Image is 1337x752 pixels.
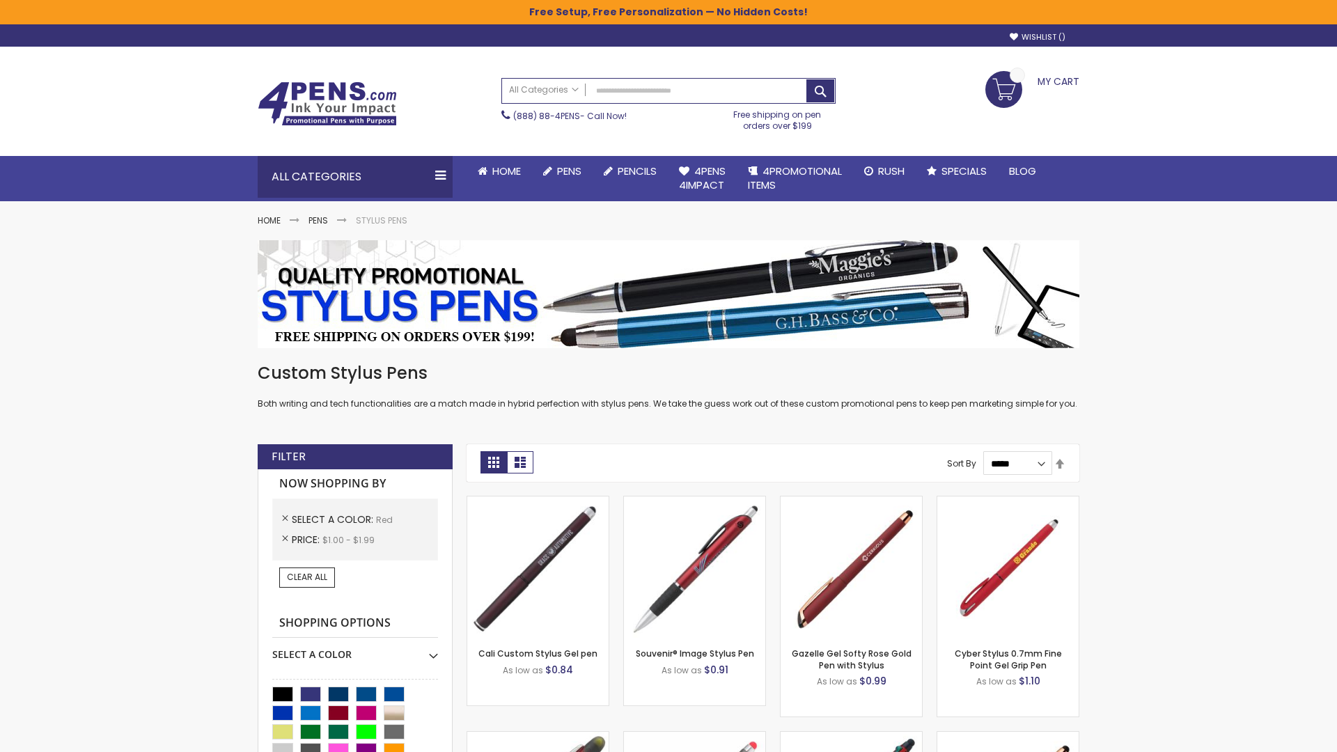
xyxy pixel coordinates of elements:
a: Souvenir® Image Stylus Pen [636,648,754,659]
span: 4PROMOTIONAL ITEMS [748,164,842,192]
a: Cyber Stylus 0.7mm Fine Point Gel Grip Pen-Red [937,496,1079,508]
a: Pens [532,156,593,187]
a: Rush [853,156,916,187]
div: Select A Color [272,638,438,661]
a: Clear All [279,567,335,587]
a: Gazelle Gel Softy Rose Gold Pen with Stylus-Red [781,496,922,508]
a: Home [467,156,532,187]
div: Both writing and tech functionalities are a match made in hybrid perfection with stylus pens. We ... [258,362,1079,410]
span: Blog [1009,164,1036,178]
strong: Filter [272,449,306,464]
span: $0.84 [545,663,573,677]
img: Stylus Pens [258,240,1079,348]
a: All Categories [502,79,586,102]
span: As low as [662,664,702,676]
span: Home [492,164,521,178]
a: Pencils [593,156,668,187]
a: Specials [916,156,998,187]
strong: Shopping Options [272,609,438,639]
span: Rush [878,164,905,178]
a: Islander Softy Gel with Stylus - ColorJet Imprint-Red [624,731,765,743]
img: 4Pens Custom Pens and Promotional Products [258,81,397,126]
img: Souvenir® Image Stylus Pen-Red [624,496,765,638]
a: Gazelle Gel Softy Rose Gold Pen with Stylus [792,648,912,671]
a: Pens [308,214,328,226]
span: Pencils [618,164,657,178]
img: Cali Custom Stylus Gel pen-Red [467,496,609,638]
a: Cali Custom Stylus Gel pen-Red [467,496,609,508]
span: Select A Color [292,512,376,526]
span: Clear All [287,571,327,583]
span: Specials [941,164,987,178]
span: - Call Now! [513,110,627,122]
span: As low as [503,664,543,676]
div: All Categories [258,156,453,198]
span: $1.00 - $1.99 [322,534,375,546]
strong: Stylus Pens [356,214,407,226]
a: (888) 88-4PENS [513,110,580,122]
span: Price [292,533,322,547]
a: Home [258,214,281,226]
span: Pens [557,164,581,178]
a: Cali Custom Stylus Gel pen [478,648,597,659]
a: Wishlist [1010,32,1065,42]
img: Cyber Stylus 0.7mm Fine Point Gel Grip Pen-Red [937,496,1079,638]
strong: Now Shopping by [272,469,438,499]
a: 4Pens4impact [668,156,737,201]
a: Blog [998,156,1047,187]
img: Gazelle Gel Softy Rose Gold Pen with Stylus-Red [781,496,922,638]
h1: Custom Stylus Pens [258,362,1079,384]
span: As low as [817,675,857,687]
span: 4Pens 4impact [679,164,726,192]
strong: Grid [480,451,507,473]
label: Sort By [947,457,976,469]
a: 4PROMOTIONALITEMS [737,156,853,201]
span: $0.99 [859,674,886,688]
span: As low as [976,675,1017,687]
span: $1.10 [1019,674,1040,688]
a: Gazelle Gel Softy Rose Gold Pen with Stylus - ColorJet-Red [937,731,1079,743]
span: Red [376,514,393,526]
a: Cyber Stylus 0.7mm Fine Point Gel Grip Pen [955,648,1062,671]
a: Souvenir® Image Stylus Pen-Red [624,496,765,508]
a: Souvenir® Jalan Highlighter Stylus Pen Combo-Red [467,731,609,743]
div: Free shipping on pen orders over $199 [719,104,836,132]
a: Orbitor 4 Color Assorted Ink Metallic Stylus Pens-Red [781,731,922,743]
span: All Categories [509,84,579,95]
span: $0.91 [704,663,728,677]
